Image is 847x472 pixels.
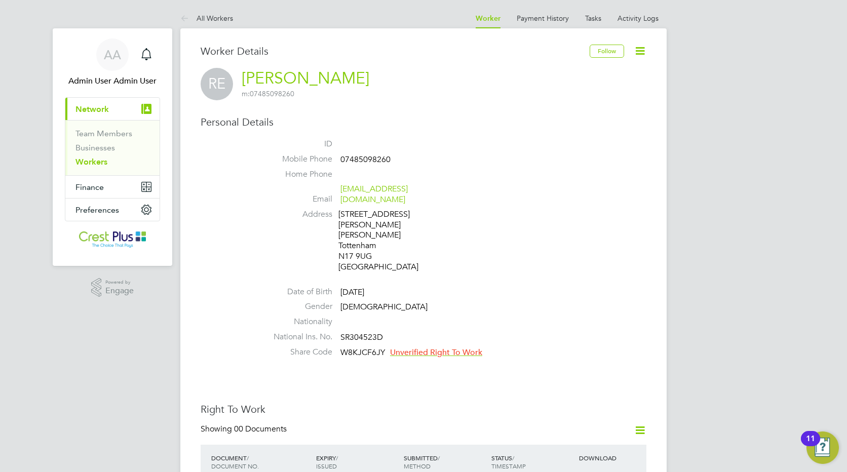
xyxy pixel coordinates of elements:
[261,169,332,180] label: Home Phone
[340,184,408,205] a: [EMAIL_ADDRESS][DOMAIN_NAME]
[806,439,815,452] div: 11
[261,317,332,327] label: Nationality
[211,462,259,470] span: DOCUMENT NO.
[340,154,391,165] span: 07485098260
[91,278,134,297] a: Powered byEngage
[618,14,659,23] a: Activity Logs
[75,129,132,138] a: Team Members
[261,287,332,297] label: Date of Birth
[806,431,839,464] button: Open Resource Center, 11 new notifications
[491,462,526,470] span: TIMESTAMP
[79,231,146,248] img: crestplusoperations-logo-retina.png
[242,89,294,98] span: 07485098260
[105,287,134,295] span: Engage
[340,302,428,312] span: [DEMOGRAPHIC_DATA]
[201,115,646,129] h3: Personal Details
[180,14,233,23] a: All Workers
[75,157,107,167] a: Workers
[65,120,160,175] div: Network
[247,454,249,462] span: /
[75,143,115,152] a: Businesses
[476,14,500,23] a: Worker
[261,332,332,342] label: National Ins. No.
[438,454,440,462] span: /
[340,287,364,297] span: [DATE]
[316,462,337,470] span: ISSUED
[261,139,332,149] label: ID
[261,209,332,220] label: Address
[105,278,134,287] span: Powered by
[404,462,431,470] span: METHOD
[201,45,590,58] h3: Worker Details
[201,68,233,100] span: RE
[590,45,624,58] button: Follow
[340,332,383,342] span: SR304523D
[390,347,482,358] span: Unverified Right To Work
[261,301,332,312] label: Gender
[512,454,514,462] span: /
[517,14,569,23] a: Payment History
[261,194,332,205] label: Email
[242,68,369,88] a: [PERSON_NAME]
[576,449,646,467] div: DOWNLOAD
[65,98,160,120] button: Network
[261,154,332,165] label: Mobile Phone
[65,38,160,87] a: AAAdmin User Admin User
[65,199,160,221] button: Preferences
[75,205,119,215] span: Preferences
[585,14,601,23] a: Tasks
[104,48,121,61] span: AA
[201,424,289,435] div: Showing
[53,28,172,266] nav: Main navigation
[234,424,287,434] span: 00 Documents
[65,231,160,248] a: Go to home page
[338,209,435,272] div: [STREET_ADDRESS][PERSON_NAME] [PERSON_NAME] Tottenham N17 9UG [GEOGRAPHIC_DATA]
[261,347,332,358] label: Share Code
[65,176,160,198] button: Finance
[336,454,338,462] span: /
[242,89,250,98] span: m:
[65,75,160,87] span: Admin User Admin User
[75,104,109,114] span: Network
[75,182,104,192] span: Finance
[340,347,385,358] span: W8KJCF6JY
[201,403,646,416] h3: Right To Work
